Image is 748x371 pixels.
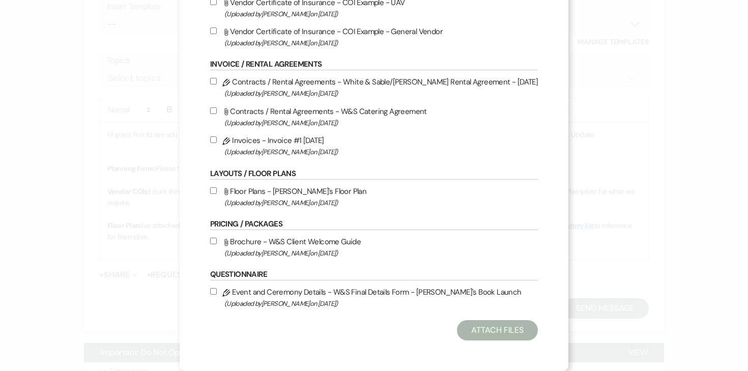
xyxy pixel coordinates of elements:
h6: Pricing / Packages [210,219,538,230]
input: Floor Plans - [PERSON_NAME]'s Floor Plan(Uploaded by[PERSON_NAME]on [DATE]) [210,187,217,194]
button: Attach Files [457,320,538,340]
input: Contracts / Rental Agreements - White & Sable/[PERSON_NAME] Rental Agreement - [DATE](Uploaded by... [210,78,217,84]
input: Contracts / Rental Agreements - W&S Catering Agreement(Uploaded by[PERSON_NAME]on [DATE]) [210,107,217,114]
input: Event and Ceremony Details - W&S Final Details Form - [PERSON_NAME]'s Book Launch(Uploaded by[PER... [210,288,217,295]
label: Brochure - W&S Client Welcome Guide [210,235,538,259]
input: Invoices - Invoice #1 [DATE](Uploaded by[PERSON_NAME]on [DATE]) [210,136,217,143]
h6: Questionnaire [210,269,538,280]
span: (Uploaded by [PERSON_NAME] on [DATE] ) [224,37,538,49]
span: (Uploaded by [PERSON_NAME] on [DATE] ) [224,8,538,20]
input: Vendor Certificate of Insurance - COI Example - General Vendor(Uploaded by[PERSON_NAME]on [DATE]) [210,27,217,34]
span: (Uploaded by [PERSON_NAME] on [DATE] ) [224,197,538,209]
h6: Invoice / Rental Agreements [210,59,538,70]
span: (Uploaded by [PERSON_NAME] on [DATE] ) [224,247,538,259]
label: Vendor Certificate of Insurance - COI Example - General Vendor [210,25,538,49]
span: (Uploaded by [PERSON_NAME] on [DATE] ) [224,117,538,129]
span: (Uploaded by [PERSON_NAME] on [DATE] ) [224,88,538,99]
label: Invoices - Invoice #1 [DATE] [210,134,538,158]
label: Contracts / Rental Agreements - White & Sable/[PERSON_NAME] Rental Agreement - [DATE] [210,75,538,99]
label: Floor Plans - [PERSON_NAME]'s Floor Plan [210,185,538,209]
span: (Uploaded by [PERSON_NAME] on [DATE] ) [224,298,538,309]
h6: Layouts / Floor Plans [210,168,538,180]
label: Event and Ceremony Details - W&S Final Details Form - [PERSON_NAME]'s Book Launch [210,286,538,309]
label: Contracts / Rental Agreements - W&S Catering Agreement [210,105,538,129]
input: Brochure - W&S Client Welcome Guide(Uploaded by[PERSON_NAME]on [DATE]) [210,238,217,244]
span: (Uploaded by [PERSON_NAME] on [DATE] ) [224,146,538,158]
